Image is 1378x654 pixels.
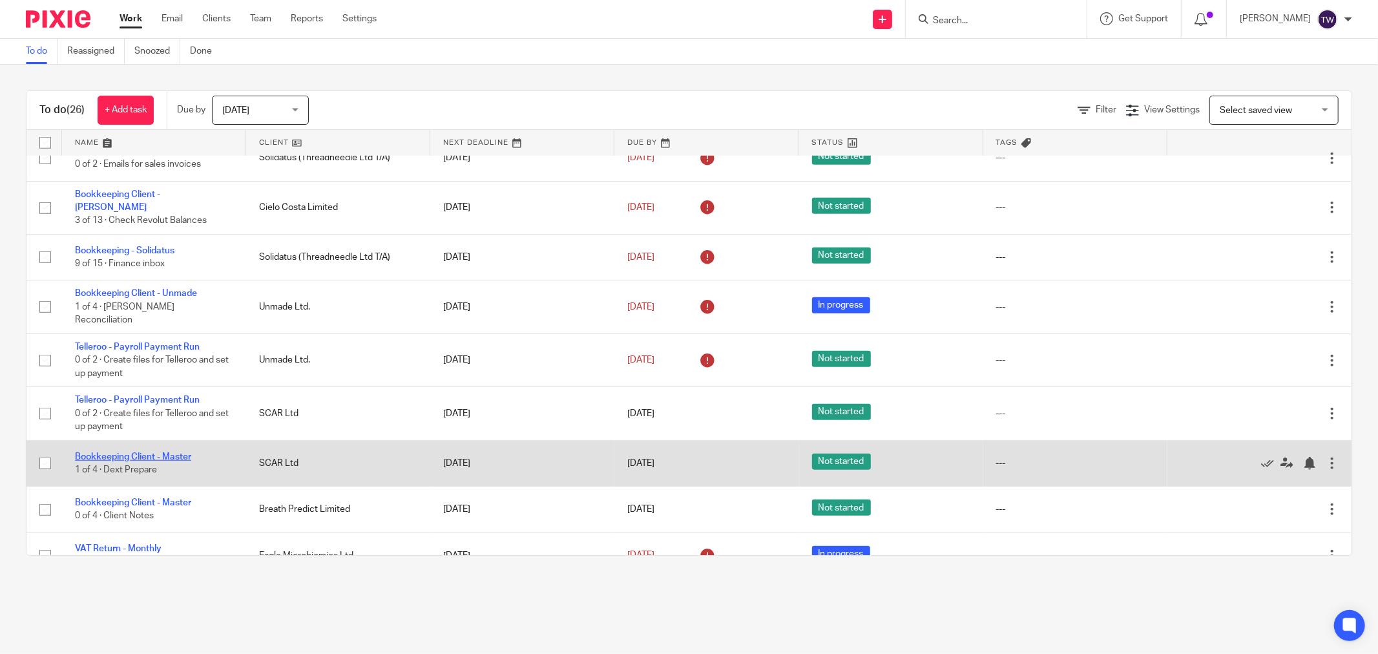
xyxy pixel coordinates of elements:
[627,302,654,311] span: [DATE]
[430,533,614,578] td: [DATE]
[430,487,614,533] td: [DATE]
[75,396,200,405] a: Telleroo - Payroll Payment Run
[430,333,614,386] td: [DATE]
[291,12,323,25] a: Reports
[67,39,125,64] a: Reassigned
[1144,105,1200,114] span: View Settings
[342,12,377,25] a: Settings
[627,203,654,212] span: [DATE]
[430,234,614,280] td: [DATE]
[26,10,90,28] img: Pixie
[812,404,871,420] span: Not started
[67,105,85,115] span: (26)
[1096,105,1116,114] span: Filter
[627,551,654,560] span: [DATE]
[75,343,200,352] a: Telleroo - Payroll Payment Run
[98,96,154,125] a: + Add task
[246,487,430,533] td: Breath Predict Limited
[134,39,180,64] a: Snoozed
[177,103,205,116] p: Due by
[246,181,430,234] td: Cielo Costa Limited
[627,459,654,468] span: [DATE]
[190,39,222,64] a: Done
[75,302,174,325] span: 1 of 4 · [PERSON_NAME] Reconciliation
[75,465,157,474] span: 1 of 4 · Dext Prepare
[996,139,1018,146] span: Tags
[627,153,654,162] span: [DATE]
[996,201,1154,214] div: ---
[996,151,1154,164] div: ---
[627,253,654,262] span: [DATE]
[996,301,1154,313] div: ---
[246,234,430,280] td: Solidatus (Threadneedle Ltd T/A)
[75,355,229,378] span: 0 of 2 · Create files for Telleroo and set up payment
[996,549,1154,562] div: ---
[246,333,430,386] td: Unmade Ltd.
[996,457,1154,470] div: ---
[246,135,430,181] td: Solidatus (Threadneedle Ltd T/A)
[246,440,430,486] td: SCAR Ltd
[996,353,1154,366] div: ---
[162,12,183,25] a: Email
[1317,9,1338,30] img: svg%3E
[812,351,871,367] span: Not started
[812,198,871,214] span: Not started
[75,544,162,553] a: VAT Return - Monthly
[812,546,870,562] span: In progress
[812,297,870,313] span: In progress
[430,181,614,234] td: [DATE]
[1118,14,1168,23] span: Get Support
[812,500,871,516] span: Not started
[246,280,430,333] td: Unmade Ltd.
[1240,12,1311,25] p: [PERSON_NAME]
[246,387,430,440] td: SCAR Ltd
[996,407,1154,420] div: ---
[627,355,654,364] span: [DATE]
[75,190,160,212] a: Bookkeeping Client - [PERSON_NAME]
[430,440,614,486] td: [DATE]
[430,135,614,181] td: [DATE]
[1220,106,1292,115] span: Select saved view
[75,498,191,507] a: Bookkeeping Client - Master
[430,280,614,333] td: [DATE]
[75,259,165,268] span: 9 of 15 · Finance inbox
[250,12,271,25] a: Team
[75,216,207,226] span: 3 of 13 · Check Revolut Balances
[222,106,249,115] span: [DATE]
[932,16,1048,27] input: Search
[75,289,197,298] a: Bookkeeping Client - Unmade
[996,503,1154,516] div: ---
[246,533,430,578] td: Eagle Microbiomics Ltd
[39,103,85,117] h1: To do
[75,246,174,255] a: Bookkeeping - Solidatus
[996,251,1154,264] div: ---
[1261,457,1280,470] a: Mark as done
[812,149,871,165] span: Not started
[202,12,231,25] a: Clients
[75,160,201,169] span: 0 of 2 · Emails for sales invoices
[812,454,871,470] span: Not started
[430,387,614,440] td: [DATE]
[627,505,654,514] span: [DATE]
[627,409,654,418] span: [DATE]
[812,248,871,264] span: Not started
[75,512,154,521] span: 0 of 4 · Client Notes
[75,452,191,461] a: Bookkeeping Client - Master
[120,12,142,25] a: Work
[75,409,229,432] span: 0 of 2 · Create files for Telleroo and set up payment
[26,39,57,64] a: To do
